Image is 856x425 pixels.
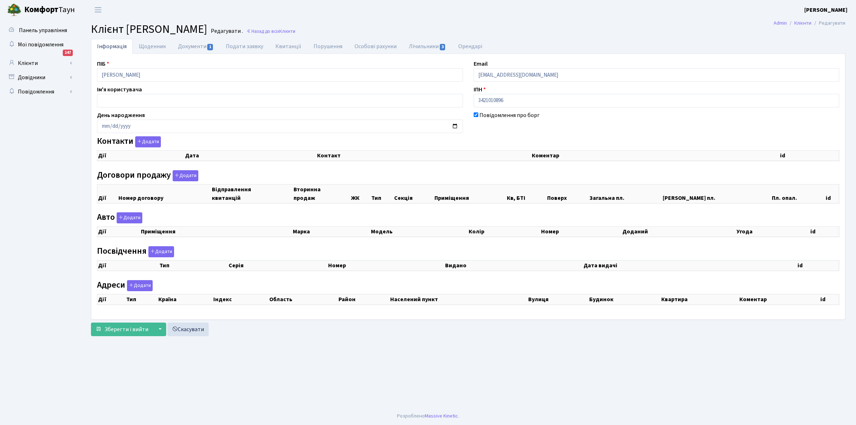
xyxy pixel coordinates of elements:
label: Ім'я користувача [97,85,142,94]
button: Посвідчення [148,246,174,257]
a: Мої повідомлення147 [4,37,75,52]
a: Квитанції [269,39,307,54]
th: id [825,184,839,203]
th: Дії [97,227,140,237]
a: Додати [147,245,174,257]
th: ЖК [350,184,370,203]
th: [PERSON_NAME] пл. [662,184,771,203]
th: Дії [97,151,185,161]
th: Марка [292,227,370,237]
th: Секція [393,184,434,203]
label: ІПН [474,85,486,94]
th: Коментар [739,294,820,304]
li: Редагувати [811,19,845,27]
button: Договори продажу [173,170,198,181]
span: Панель управління [19,26,67,34]
a: Назад до всіхКлієнти [246,28,295,35]
span: 1 [207,44,213,50]
button: Контакти [135,136,161,147]
a: Панель управління [4,23,75,37]
a: Admin [774,19,787,27]
th: Номер [540,227,622,237]
a: Повідомлення [4,85,75,99]
th: Дії [97,260,159,270]
b: [PERSON_NAME] [804,6,847,14]
a: Клієнти [4,56,75,70]
th: Тип [126,294,158,304]
a: Скасувати [167,323,209,336]
th: Колір [468,227,540,237]
th: id [820,294,839,304]
th: Вторинна продаж [293,184,350,203]
label: Авто [97,212,142,223]
a: Додати [133,135,161,148]
a: Орендарі [452,39,488,54]
th: Приміщення [140,227,292,237]
th: Приміщення [434,184,506,203]
th: Індекс [213,294,269,304]
th: Модель [370,227,468,237]
label: Контакти [97,136,161,147]
th: Угода [736,227,810,237]
small: Редагувати . [209,28,243,35]
a: Додати [125,279,153,291]
label: ПІБ [97,60,109,68]
th: Номер [327,260,444,270]
th: id [797,260,839,270]
span: Таун [24,4,75,16]
span: 3 [440,44,445,50]
th: Доданий [622,227,736,237]
th: Дата [184,151,316,161]
label: Посвідчення [97,246,174,257]
th: Район [338,294,390,304]
th: Вулиця [528,294,588,304]
a: Massive Kinetic [425,412,458,420]
th: Контакт [316,151,531,161]
button: Переключити навігацію [89,4,107,16]
a: Лічильники [403,39,452,54]
button: Авто [117,212,142,223]
th: Серія [228,260,327,270]
a: Довідники [4,70,75,85]
button: Адреси [127,280,153,291]
span: Клієнт [PERSON_NAME] [91,21,207,37]
th: Відправлення квитанцій [211,184,293,203]
th: Номер договору [118,184,211,203]
label: Email [474,60,488,68]
a: Клієнти [794,19,811,27]
span: Зберегти і вийти [105,325,148,333]
img: logo.png [7,3,21,17]
b: Комфорт [24,4,58,15]
a: Документи [172,39,220,54]
label: Договори продажу [97,170,198,181]
th: Дії [97,184,118,203]
th: Будинок [588,294,661,304]
th: Тип [371,184,393,203]
th: Загальна пл. [589,184,662,203]
a: Інформація [91,39,133,54]
th: Тип [159,260,228,270]
label: Адреси [97,280,153,291]
a: Порушення [307,39,348,54]
label: День народження [97,111,145,120]
th: Видано [444,260,583,270]
button: Зберегти і вийти [91,323,153,336]
a: Додати [171,169,198,181]
a: Подати заявку [220,39,269,54]
th: Країна [158,294,213,304]
a: Особові рахунки [348,39,403,54]
th: Дії [97,294,126,304]
th: Кв, БТІ [506,184,546,203]
th: Поверх [546,184,589,203]
th: Дата видачі [583,260,797,270]
th: id [779,151,839,161]
a: Додати [115,211,142,224]
nav: breadcrumb [763,16,856,31]
th: Населений пункт [389,294,528,304]
label: Повідомлення про борг [479,111,540,120]
th: Область [269,294,337,304]
span: Мої повідомлення [18,41,63,49]
th: Пл. опал. [771,184,825,203]
th: Коментар [531,151,779,161]
th: id [810,227,839,237]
